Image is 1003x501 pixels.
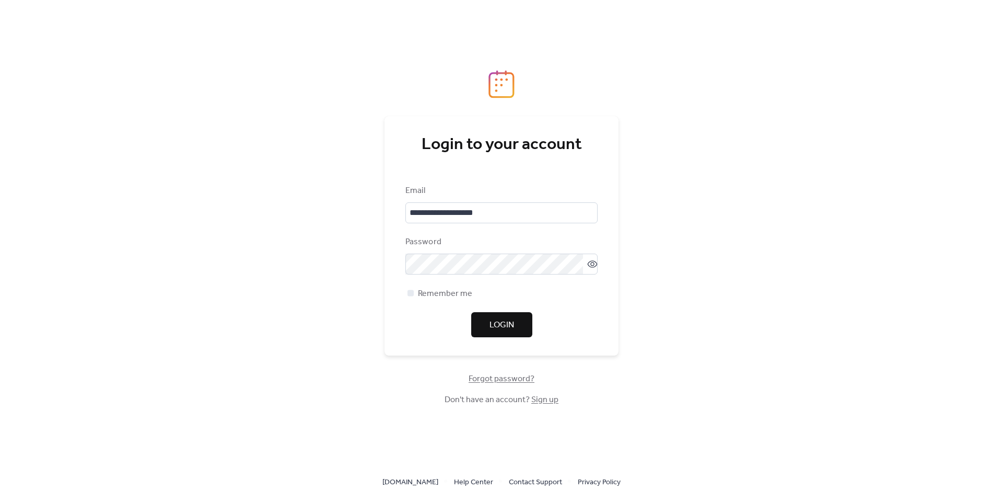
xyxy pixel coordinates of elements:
[405,134,598,155] div: Login to your account
[445,394,558,406] span: Don't have an account?
[509,476,562,489] span: Contact Support
[454,476,493,489] span: Help Center
[509,475,562,488] a: Contact Support
[471,312,532,337] button: Login
[454,475,493,488] a: Help Center
[488,70,515,98] img: logo
[578,475,621,488] a: Privacy Policy
[418,288,472,300] span: Remember me
[405,185,596,197] div: Email
[405,236,596,248] div: Password
[382,475,438,488] a: [DOMAIN_NAME]
[489,319,514,332] span: Login
[382,476,438,489] span: [DOMAIN_NAME]
[469,373,534,385] span: Forgot password?
[469,376,534,382] a: Forgot password?
[578,476,621,489] span: Privacy Policy
[531,392,558,408] a: Sign up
